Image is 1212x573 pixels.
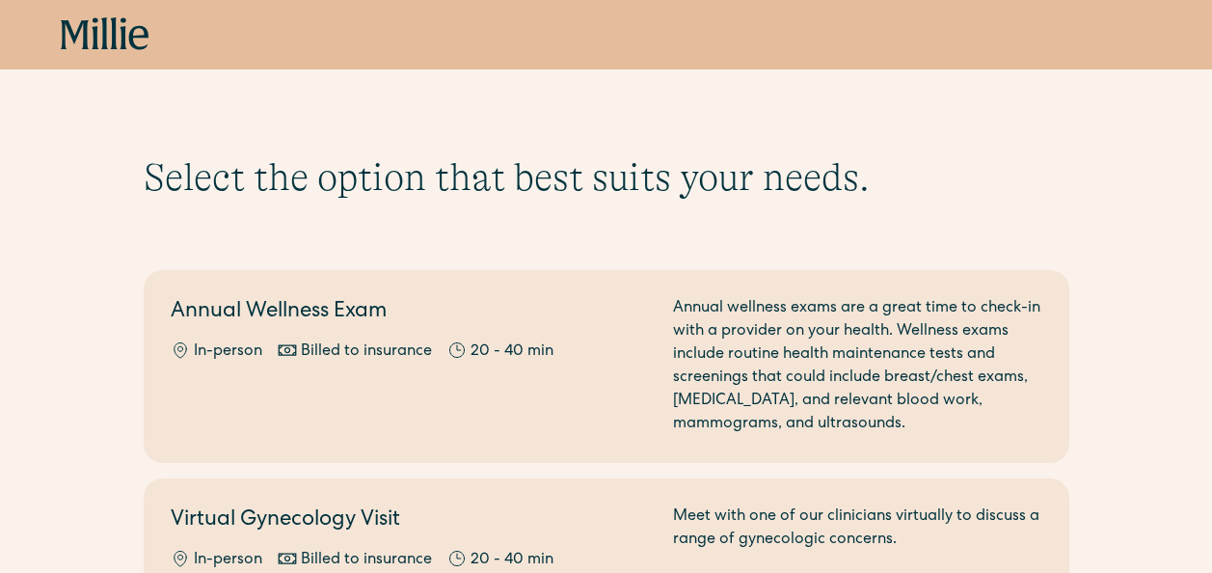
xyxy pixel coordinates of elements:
h2: Virtual Gynecology Visit [171,505,650,537]
h2: Annual Wellness Exam [171,297,650,329]
a: Annual Wellness ExamIn-personBilled to insurance20 - 40 minAnnual wellness exams are a great time... [144,270,1069,463]
div: 20 - 40 min [471,341,553,364]
div: Meet with one of our clinicians virtually to discuss a range of gynecologic concerns. [673,505,1042,572]
div: Billed to insurance [301,549,432,572]
div: In-person [194,549,262,572]
div: Billed to insurance [301,341,432,364]
h1: Select the option that best suits your needs. [144,154,1069,201]
div: In-person [194,341,262,364]
div: Annual wellness exams are a great time to check-in with a provider on your health. Wellness exams... [673,297,1042,436]
div: 20 - 40 min [471,549,553,572]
